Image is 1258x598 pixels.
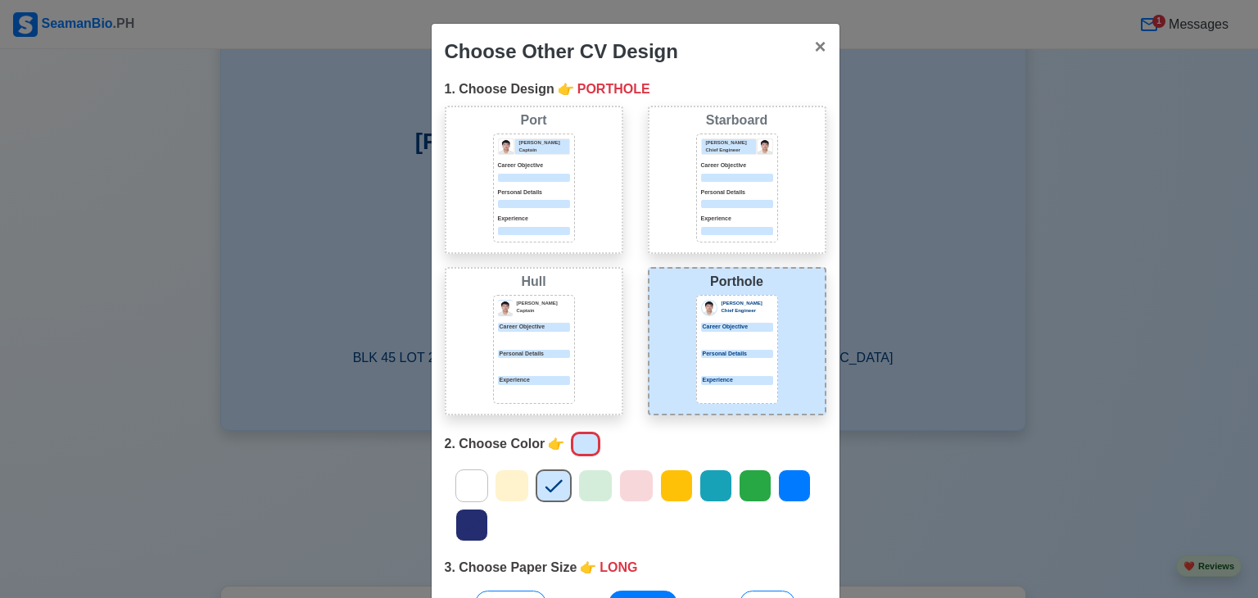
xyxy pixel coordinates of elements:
[519,139,569,147] p: [PERSON_NAME]
[445,79,826,99] div: 1. Choose Design
[653,272,821,292] div: Porthole
[498,323,570,332] p: Career Objective
[701,161,773,170] p: Career Objective
[653,111,821,130] div: Starboard
[498,188,570,197] p: Personal Details
[498,376,570,385] p: Experience
[519,147,569,154] p: Captain
[450,272,618,292] div: Hull
[445,37,678,66] div: Choose Other CV Design
[498,350,570,359] p: Personal Details
[577,79,650,99] span: PORTHOLE
[706,139,756,147] p: [PERSON_NAME]
[722,307,773,315] p: Chief Engineer
[600,558,637,578] span: LONG
[517,307,570,315] p: Captain
[814,35,826,57] span: ×
[701,323,773,332] div: Career Objective
[548,434,564,454] span: point
[450,111,618,130] div: Port
[701,376,773,385] div: Experience
[701,350,773,359] div: Personal Details
[701,188,773,197] p: Personal Details
[701,215,773,224] p: Experience
[706,147,756,154] p: Chief Engineer
[445,558,826,578] div: 3. Choose Paper Size
[498,161,570,170] p: Career Objective
[445,428,826,460] div: 2. Choose Color
[498,215,570,224] p: Experience
[722,300,773,307] p: [PERSON_NAME]
[517,300,570,307] p: [PERSON_NAME]
[558,79,574,99] span: point
[580,558,596,578] span: point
